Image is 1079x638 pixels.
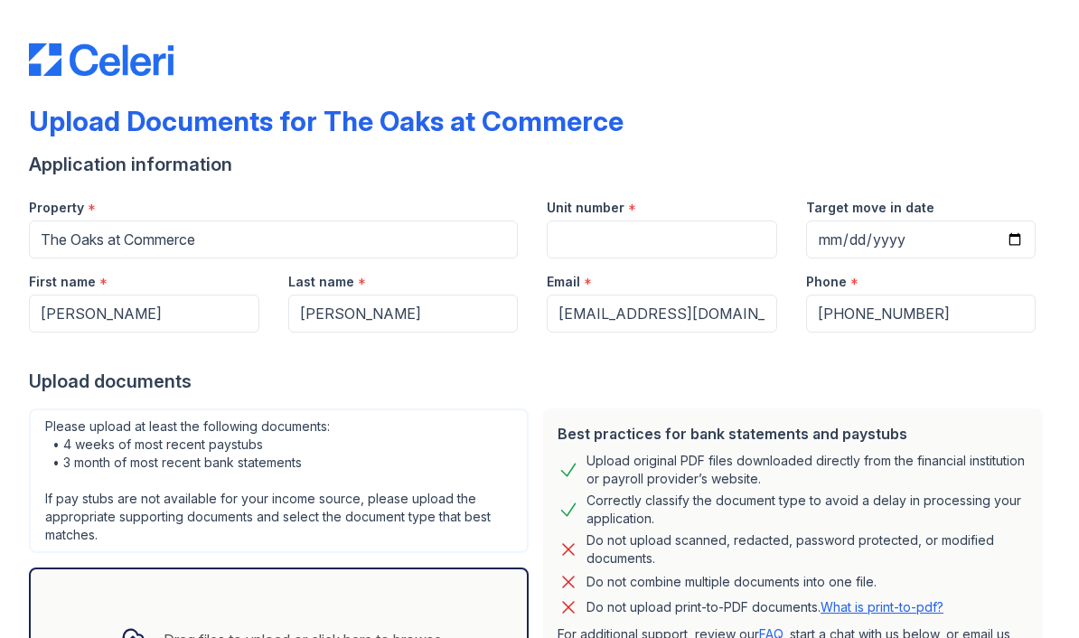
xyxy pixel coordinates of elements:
div: Best practices for bank statements and paystubs [558,423,1028,445]
label: Property [29,199,84,217]
div: Application information [29,152,1050,177]
div: Do not upload scanned, redacted, password protected, or modified documents. [586,531,1028,568]
label: Unit number [547,199,624,217]
label: Phone [806,273,847,291]
div: Correctly classify the document type to avoid a delay in processing your application. [586,492,1028,528]
p: Do not upload print-to-PDF documents. [586,598,943,616]
img: CE_Logo_Blue-a8612792a0a2168367f1c8372b55b34899dd931a85d93a1a3d3e32e68fde9ad4.png [29,43,174,76]
div: Please upload at least the following documents: • 4 weeks of most recent paystubs • 3 month of mo... [29,408,529,553]
label: First name [29,273,96,291]
a: What is print-to-pdf? [821,599,943,615]
div: Upload original PDF files downloaded directly from the financial institution or payroll provider’... [586,452,1028,488]
div: Do not combine multiple documents into one file. [586,571,877,593]
label: Last name [288,273,354,291]
div: Upload documents [29,369,1050,394]
label: Email [547,273,580,291]
label: Target move in date [806,199,934,217]
div: Upload Documents for The Oaks at Commerce [29,105,624,137]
